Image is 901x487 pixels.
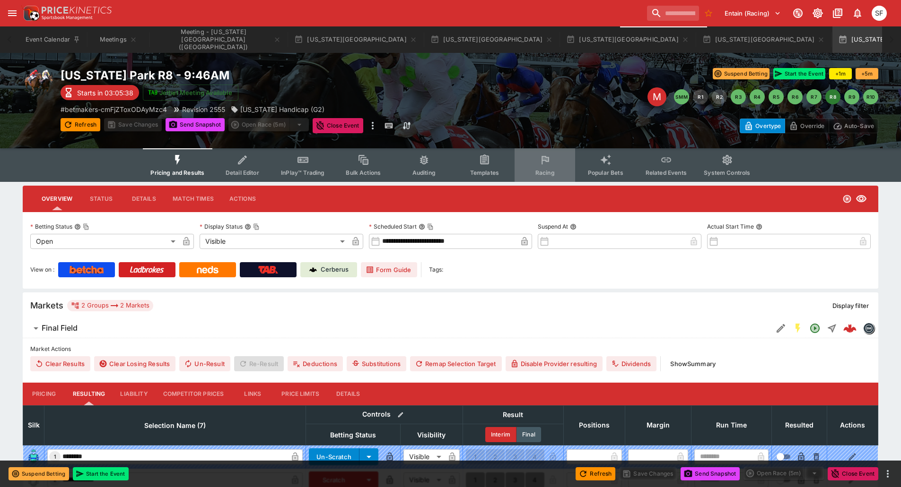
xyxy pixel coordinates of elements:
[863,89,878,104] button: R10
[856,193,867,205] svg: Visible
[731,89,746,104] button: R3
[827,298,875,313] button: Display filter
[843,322,857,335] img: logo-cerberus--red.svg
[789,320,806,337] button: SGM Enabled
[674,89,878,104] nav: pagination navigation
[538,222,568,231] p: Suspend At
[4,5,21,22] button: open drawer
[840,319,859,338] a: 6a68c95f-a270-4247-ac22-6e174f86d9ee
[843,322,857,335] div: 6a68c95f-a270-4247-ac22-6e174f86d9ee
[165,188,221,210] button: Match Times
[882,468,893,479] button: more
[23,405,44,445] th: Silk
[231,104,324,114] div: Delaware Handicap (G2)
[407,429,456,441] span: Visibility
[30,234,179,249] div: Open
[750,89,765,104] button: R4
[179,356,230,371] span: Un-Result
[713,68,770,79] button: Suspend Betting
[231,383,274,405] button: Links
[253,223,260,230] button: Copy To Clipboard
[367,118,378,133] button: more
[806,89,822,104] button: R7
[61,104,167,114] p: Copy To Clipboard
[143,85,238,101] button: Jetbet Meeting Available
[570,223,577,230] button: Suspend At
[9,467,69,480] button: Suspend Betting
[361,262,417,277] a: Form Guide
[606,356,656,371] button: Dividends
[740,119,785,133] button: Overtype
[485,427,516,442] button: Interim
[588,169,623,176] span: Popular Bets
[800,121,824,131] p: Override
[787,89,803,104] button: R6
[410,356,502,371] button: Remap Selection Target
[42,7,112,14] img: PriceKinetics
[240,104,324,114] p: [US_STATE] Handicap (G2)
[785,119,829,133] button: Override
[42,16,93,20] img: Sportsbook Management
[560,26,695,53] button: [US_STATE][GEOGRAPHIC_DATA]
[806,320,823,337] button: Open
[506,356,603,371] button: Disable Provider resulting
[829,119,878,133] button: Auto-Save
[740,119,878,133] div: Start From
[864,323,874,333] img: betmakers
[844,121,874,131] p: Auto-Save
[769,89,784,104] button: R5
[869,3,890,24] button: Sugaluopea Filipaina
[789,5,806,22] button: Connected to PK
[756,223,762,230] button: Actual Start Time
[681,467,740,480] button: Send Snapshot
[228,118,309,131] div: split button
[281,169,324,176] span: InPlay™ Trading
[772,320,789,337] button: Edit Detail
[77,88,133,98] p: Starts in 03:05:38
[258,266,278,273] img: TabNZ
[701,6,716,21] button: No Bookmarks
[647,87,666,106] div: Edit Meeting
[30,222,72,231] p: Betting Status
[226,169,259,176] span: Detail Editor
[712,89,727,104] button: R2
[306,405,463,424] th: Controls
[30,356,90,371] button: Clear Results
[773,68,825,79] button: Start the Event
[21,4,40,23] img: PriceKinetics Logo
[470,169,499,176] span: Templates
[403,449,445,464] div: Visible
[88,26,149,53] button: Meetings
[829,68,852,79] button: +1m
[65,383,113,405] button: Resulting
[30,262,54,277] label: View on :
[828,467,878,480] button: Close Event
[61,68,470,83] h2: Copy To Clipboard
[30,342,871,356] label: Market Actions
[73,467,129,480] button: Start the Event
[300,262,357,277] a: Cerberus
[842,194,852,204] svg: Open
[113,383,155,405] button: Liability
[288,356,343,371] button: Deductions
[369,222,417,231] p: Scheduled Start
[156,383,232,405] button: Competitor Prices
[234,356,284,371] span: Re-Result
[425,26,559,53] button: [US_STATE][GEOGRAPHIC_DATA]
[872,6,887,21] div: Sugaluopea Filipaina
[80,188,122,210] button: Status
[150,169,204,176] span: Pricing and Results
[26,449,41,464] img: runner 1
[576,467,615,480] button: Refresh
[707,222,754,231] p: Actual Start Time
[122,188,165,210] button: Details
[166,118,225,131] button: Send Snapshot
[755,121,781,131] p: Overtype
[61,118,100,131] button: Refresh
[825,89,840,104] button: R8
[647,6,699,21] input: search
[74,223,81,230] button: Betting StatusCopy To Clipboard
[809,5,826,22] button: Toggle light/dark mode
[309,266,317,273] img: Cerberus
[849,5,866,22] button: Notifications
